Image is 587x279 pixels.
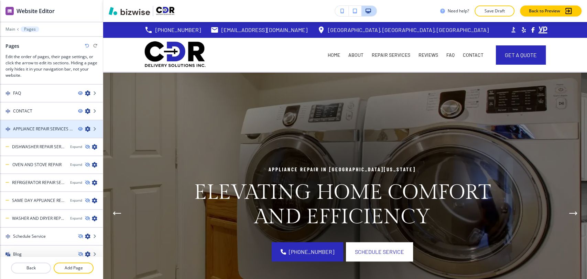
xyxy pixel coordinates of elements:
[6,127,10,131] img: Drag
[54,265,93,271] p: Add Page
[210,25,307,35] a: [EMAIL_ADDRESS][DOMAIN_NAME]
[483,8,506,14] p: Save Draft
[6,7,14,15] img: editor icon
[54,262,94,273] button: Add Page
[317,25,489,35] a: [GEOGRAPHIC_DATA], [GEOGRAPHIC_DATA], [GEOGRAPHIC_DATA]
[12,215,65,222] h4: WASHER AND DRYER REPAIR
[6,252,10,257] img: Blog
[289,248,334,256] span: [PHONE_NUMBER]
[21,26,39,32] button: Pages
[328,25,489,35] p: [GEOGRAPHIC_DATA], [GEOGRAPHIC_DATA], [GEOGRAPHIC_DATA]
[221,25,307,35] p: [EMAIL_ADDRESS][DOMAIN_NAME]
[17,7,55,15] h2: Website Editor
[6,54,97,78] h3: Edit the order of pages, their page settings, or click the arrow to edit its sections. Hiding a p...
[12,265,50,271] p: Back
[144,41,206,69] img: CDR Delivery Solutions Inc.
[566,206,580,220] div: Next Slide
[13,126,73,132] h4: APPLIANCE REPAIR SERVICES - [GEOGRAPHIC_DATA], [GEOGRAPHIC_DATA]
[110,206,124,220] button: Previous Hero Image
[24,27,36,32] p: Pages
[13,233,46,239] h4: Schedule Service
[566,206,580,220] button: Next Hero Image
[12,197,65,204] h4: SAME DAY APPLIANCE REPAIR
[529,8,560,14] p: Back to Preview
[505,51,537,59] span: GET A QUOTE
[184,180,501,229] p: ELEVATING HOME COMFORT AND EFFICIENCY
[475,6,514,17] button: Save Draft
[6,234,10,239] img: Drag
[155,25,201,35] p: [PHONE_NUMBER]
[355,248,404,256] span: Schedule Service
[6,27,15,32] button: Main
[70,144,82,149] button: Expand
[184,165,501,173] p: Appliance Repair In [GEOGRAPHIC_DATA][US_STATE]
[70,162,82,167] button: Expand
[446,52,455,58] p: FAQ
[13,251,22,257] h4: Blog
[520,6,581,17] button: Back to Preview
[272,242,343,261] a: [PHONE_NUMBER]
[12,180,65,186] h4: REFRIGERATOR REPAIR SERVICE
[70,180,82,185] button: Expand
[144,25,201,35] a: [PHONE_NUMBER]
[12,144,65,150] h4: DISHWASHER REPAIR SERVICE
[6,42,19,50] h2: Pages
[13,90,21,96] h4: FAQ
[12,162,62,168] h4: OVEN AND STOVE REPAIR
[13,108,32,114] h4: CONTACT
[463,52,483,58] p: CONTACT
[496,45,546,65] button: GET A QUOTE
[110,206,124,220] div: Previous Slide
[448,8,469,14] h3: Need help?
[348,52,363,58] p: About
[328,52,340,58] p: HOME
[372,52,410,58] p: REPAIR SERVICES
[109,7,150,15] img: Bizwise Logo
[156,7,175,15] img: Your Logo
[6,91,10,96] img: Drag
[70,198,82,203] button: Expand
[6,109,10,114] img: Drag
[70,216,82,221] button: Expand
[418,52,438,58] p: Reviews
[11,262,51,273] button: Back
[346,242,413,261] button: Schedule Service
